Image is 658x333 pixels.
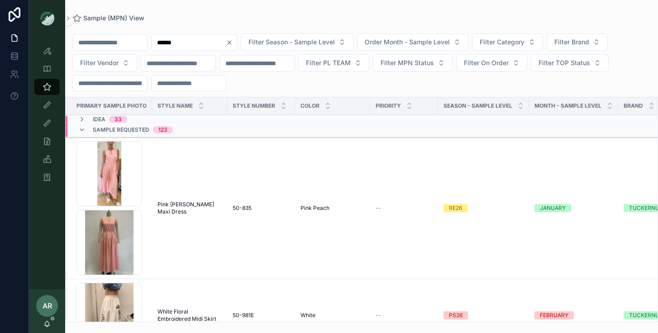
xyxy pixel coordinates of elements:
span: Filter TOP Status [539,58,590,67]
span: Filter On Order [464,58,509,67]
span: Filter Season - Sample Level [248,38,335,47]
a: JANUARY [534,204,613,212]
span: AR [43,300,52,311]
a: PS26 [443,311,524,319]
a: Sample (MPN) View [72,14,144,23]
button: Select Button [472,33,543,51]
span: MONTH - SAMPLE LEVEL [534,102,601,109]
span: Filter MPN Status [381,58,434,67]
div: 33 [114,116,122,123]
span: Filter PL TEAM [306,58,351,67]
span: PRIMARY SAMPLE PHOTO [76,102,147,109]
a: White [300,312,365,319]
span: Style Number [233,102,275,109]
div: 123 [158,126,167,133]
span: Season - Sample Level [443,102,512,109]
a: FEBRUARY [534,311,613,319]
span: Color [300,102,319,109]
span: Style Name [157,102,193,109]
span: Filter Brand [554,38,589,47]
div: RE26 [449,204,462,212]
a: RE26 [443,204,524,212]
button: Select Button [456,54,527,71]
button: Select Button [298,54,369,71]
a: -- [376,312,433,319]
a: Pink Peach [300,205,365,212]
div: FEBRUARY [540,311,568,319]
span: -- [376,312,381,319]
button: Select Button [357,33,468,51]
span: Filter Vendor [80,58,119,67]
button: Select Button [241,33,353,51]
span: Pink Peach [300,205,329,212]
button: Select Button [373,54,453,71]
span: Filter Category [480,38,524,47]
button: Select Button [72,54,137,71]
span: Idea [93,116,105,123]
a: 50-981E [233,312,290,319]
div: PS26 [449,311,463,319]
span: PRIORITY [376,102,401,109]
button: Select Button [531,54,609,71]
span: White [300,312,315,319]
a: -- [376,205,433,212]
span: Brand [624,102,643,109]
div: JANUARY [540,204,566,212]
a: 50-835 [233,205,290,212]
button: Clear [226,39,237,46]
div: scrollable content [29,36,65,197]
span: Sample Requested [93,126,149,133]
a: White Floral Embroidered Midi Skirt [157,308,222,323]
span: Sample (MPN) View [83,14,144,23]
span: 50-835 [233,205,252,212]
img: App logo [40,11,54,25]
span: 50-981E [233,312,254,319]
a: Pink [PERSON_NAME] Maxi Dress [157,201,222,215]
span: Order Month - Sample Level [365,38,450,47]
span: -- [376,205,381,212]
button: Select Button [547,33,608,51]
